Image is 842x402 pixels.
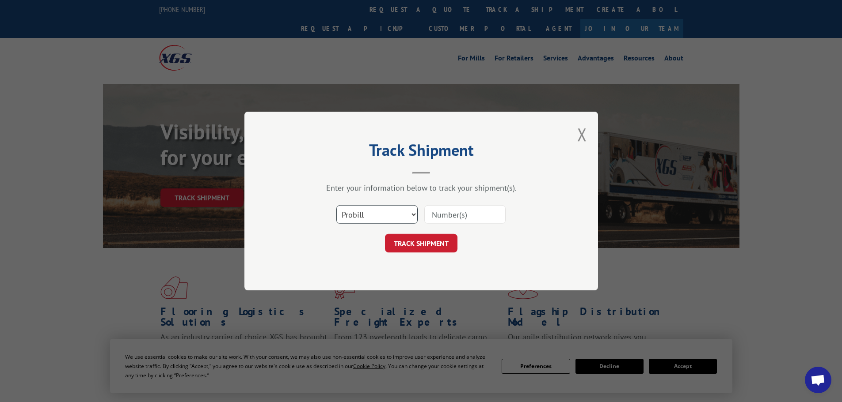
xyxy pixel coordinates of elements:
[424,205,506,224] input: Number(s)
[385,234,457,252] button: TRACK SHIPMENT
[577,123,587,146] button: Close modal
[805,367,831,393] div: Open chat
[289,183,554,193] div: Enter your information below to track your shipment(s).
[289,144,554,161] h2: Track Shipment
